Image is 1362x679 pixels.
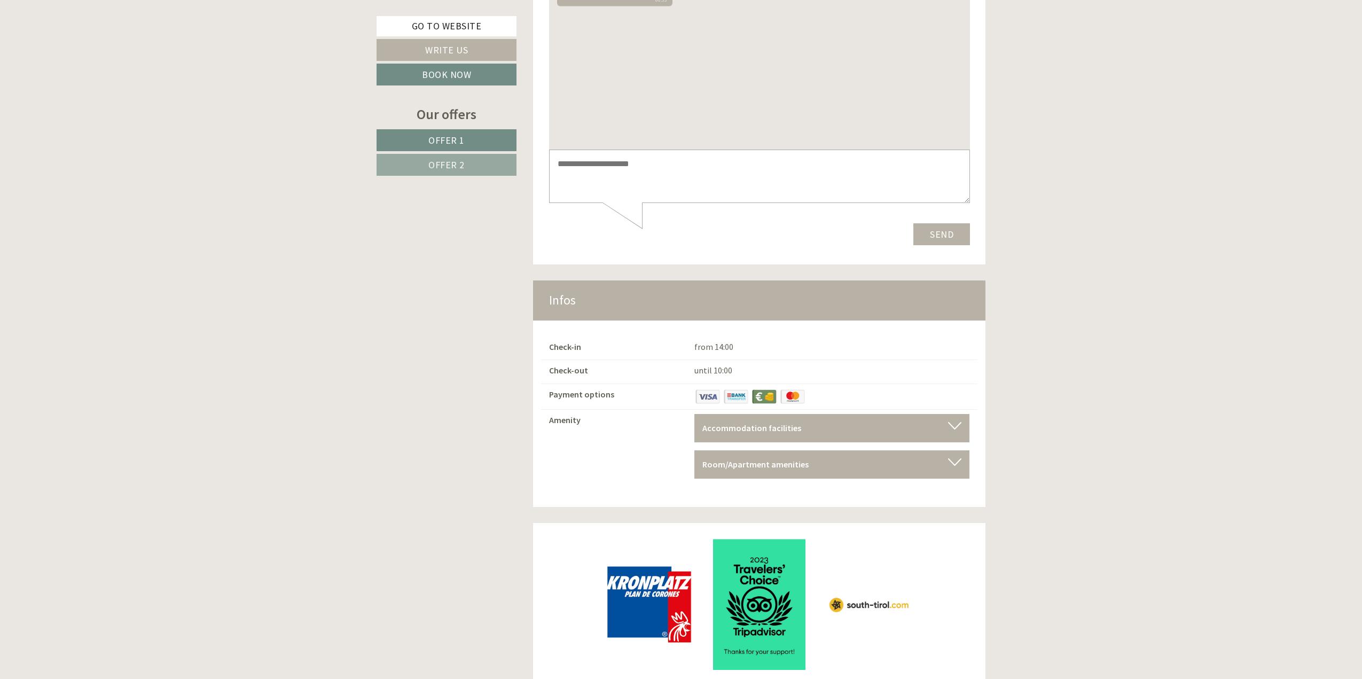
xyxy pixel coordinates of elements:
[549,388,614,401] label: Payment options
[686,364,977,377] div: until 10:00
[191,8,230,26] div: [DATE]
[779,388,806,405] img: Maestro
[702,459,809,470] b: Room/Apartment amenities
[377,64,516,85] a: Book now
[694,388,721,405] img: Visa
[549,341,581,353] label: Check-in
[16,31,118,40] div: Inso Sonnenheim
[428,134,465,146] span: Offer 1
[686,341,977,353] div: from 14:00
[377,16,516,36] a: Go to website
[428,159,465,171] span: Offer 2
[364,278,421,300] button: Send
[377,104,516,124] div: Our offers
[377,39,516,61] a: Write us
[702,423,801,433] b: Accommodation facilities
[723,388,749,405] img: Bank transfer
[549,414,581,426] label: Amenity
[8,29,123,61] div: Hello, how can we help you?
[16,52,118,59] small: 08:55
[549,364,588,377] label: Check-out
[533,280,986,320] div: Infos
[751,388,778,405] img: Cash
